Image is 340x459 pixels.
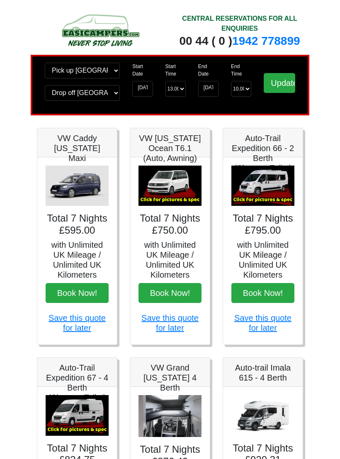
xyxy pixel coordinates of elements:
[231,363,294,383] h5: Auto-trail Imala 615 - 4 Berth
[138,166,202,206] img: VW California Ocean T6.1 (Auto, Awning)
[231,240,294,280] h5: with Unlimited UK Mileage / Unlimited UK Kilometers
[37,12,164,49] img: campers-checkout-logo.png
[49,313,106,332] a: Save this quote for later
[46,283,109,303] button: Book Now!
[138,283,202,303] button: Book Now!
[138,133,202,163] h5: VW [US_STATE] Ocean T6.1 (Auto, Awning)
[198,63,219,78] label: End Date
[138,395,202,437] img: VW Grand California 4 Berth
[46,363,109,403] h5: Auto-Trail Expedition 67 - 4 Berth (Shower+Toilet)
[46,395,109,436] img: Auto-Trail Expedition 67 - 4 Berth (Shower+Toilet)
[46,212,109,237] h4: Total 7 Nights £595.00
[46,133,109,163] h5: VW Caddy [US_STATE] Maxi
[176,14,303,34] div: CENTRAL RESERVATIONS FOR ALL ENQUIRIES
[231,212,294,237] h4: Total 7 Nights £795.00
[46,240,109,280] h5: with Unlimited UK Mileage / Unlimited UK Kilometers
[138,240,202,280] h5: with Unlimited UK Mileage / Unlimited UK Kilometers
[231,283,294,303] button: Book Now!
[132,63,153,78] label: Start Date
[234,313,291,332] a: Save this quote for later
[264,73,295,93] input: Update
[138,363,202,393] h5: VW Grand [US_STATE] 4 Berth
[46,166,109,206] img: VW Caddy California Maxi
[232,34,300,47] a: 1942 778899
[231,166,294,206] img: Auto-Trail Expedition 66 - 2 Berth (Shower+Toilet)
[176,34,303,49] div: 00 44 ( 0 )
[198,81,219,97] input: Return Date
[165,63,186,78] label: Start Time
[141,313,199,332] a: Save this quote for later
[138,212,202,237] h4: Total 7 Nights £750.00
[132,81,153,97] input: Start Date
[231,395,294,436] img: Auto-trail Imala 615 - 4 Berth
[231,63,251,78] label: End Time
[231,133,294,173] h5: Auto-Trail Expedition 66 - 2 Berth (Shower+Toilet)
